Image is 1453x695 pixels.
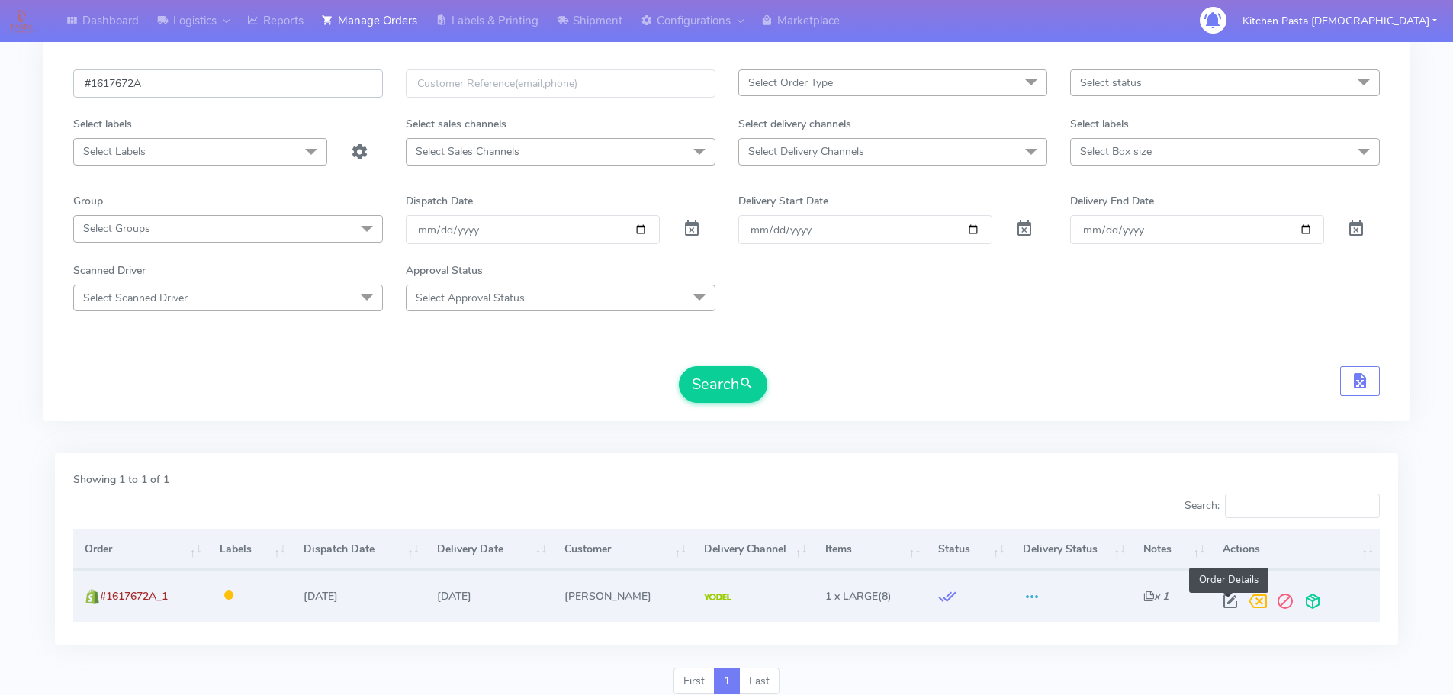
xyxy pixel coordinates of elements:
[406,116,506,132] label: Select sales channels
[738,193,828,209] label: Delivery Start Date
[1132,529,1211,570] th: Notes: activate to sort column ascending
[1080,76,1142,90] span: Select status
[1225,494,1380,518] input: Search:
[1011,529,1133,570] th: Delivery Status: activate to sort column ascending
[416,144,519,159] span: Select Sales Channels
[83,144,146,159] span: Select Labels
[1211,529,1380,570] th: Actions: activate to sort column ascending
[748,76,833,90] span: Select Order Type
[679,366,767,403] button: Search
[73,262,146,278] label: Scanned Driver
[73,116,132,132] label: Select labels
[73,193,103,209] label: Group
[73,69,383,98] input: Order Id
[927,529,1011,570] th: Status: activate to sort column ascending
[825,589,892,603] span: (8)
[553,529,693,570] th: Customer: activate to sort column ascending
[1070,116,1129,132] label: Select labels
[714,668,740,695] a: 1
[85,589,100,604] img: shopify.png
[825,589,878,603] span: 1 x LARGE
[406,69,715,98] input: Customer Reference(email,phone)
[704,594,731,601] img: Yodel
[416,291,525,305] span: Select Approval Status
[693,529,814,570] th: Delivery Channel: activate to sort column ascending
[207,529,291,570] th: Labels: activate to sort column ascending
[406,262,483,278] label: Approval Status
[1185,494,1380,518] label: Search:
[73,471,169,487] label: Showing 1 to 1 of 1
[406,193,473,209] label: Dispatch Date
[1070,193,1154,209] label: Delivery End Date
[738,116,851,132] label: Select delivery channels
[814,529,927,570] th: Items: activate to sort column ascending
[73,529,207,570] th: Order: activate to sort column ascending
[1231,5,1448,37] button: Kitchen Pasta [DEMOGRAPHIC_DATA]
[100,589,168,603] span: #1617672A_1
[748,144,864,159] span: Select Delivery Channels
[553,570,693,621] td: [PERSON_NAME]
[292,570,426,621] td: [DATE]
[83,221,150,236] span: Select Groups
[292,529,426,570] th: Dispatch Date: activate to sort column ascending
[426,529,553,570] th: Delivery Date: activate to sort column ascending
[1080,144,1152,159] span: Select Box size
[83,291,188,305] span: Select Scanned Driver
[1143,589,1169,603] i: x 1
[426,570,553,621] td: [DATE]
